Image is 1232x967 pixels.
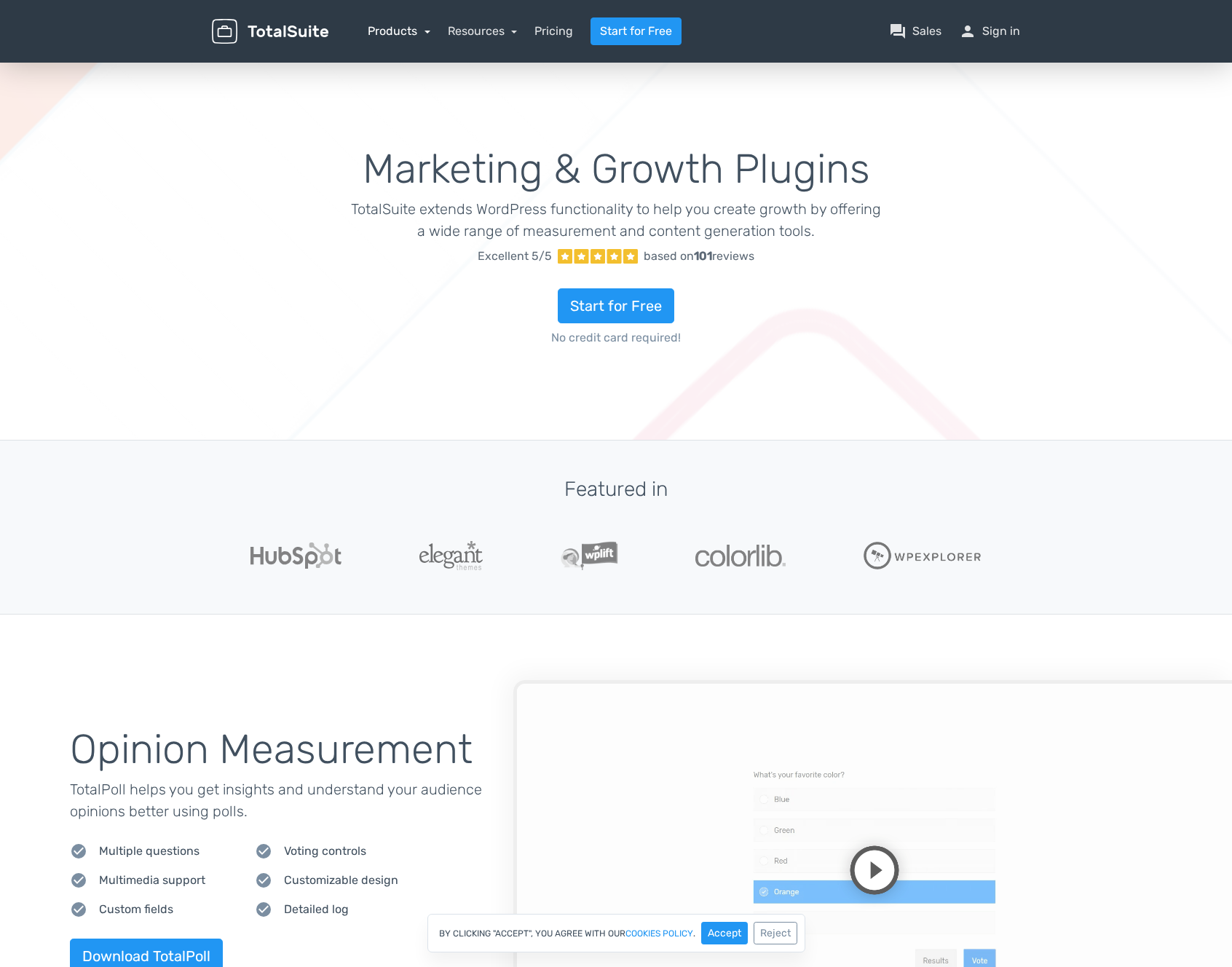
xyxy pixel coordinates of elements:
span: Custom fields [99,901,173,918]
span: Detailed log [284,901,349,918]
span: question_answer [889,23,907,40]
h3: Featured in [212,478,1020,501]
span: check_circle [255,872,272,889]
div: By clicking "Accept", you agree with our . [427,914,805,952]
img: TotalSuite for WordPress [212,19,328,44]
span: Multiple questions [99,842,200,860]
span: Voting controls [284,842,366,860]
img: Hubspot [250,542,341,569]
span: person [959,23,976,40]
img: Colorlib [695,545,786,567]
div: based on reviews [644,248,754,265]
button: Accept [701,922,748,944]
a: Pricing [534,23,573,40]
span: No credit card required! [351,329,882,347]
strong: 101 [694,249,712,263]
span: check_circle [255,901,272,918]
span: check_circle [70,842,87,860]
span: check_circle [255,842,272,860]
h1: Marketing & Growth Plugins [351,147,882,192]
img: ElegantThemes [419,541,483,570]
a: Start for Free [591,17,682,45]
span: check_circle [70,872,87,889]
a: question_answerSales [889,23,941,40]
h2: Opinion Measurement [70,727,513,773]
a: Start for Free [558,288,674,323]
span: Customizable design [284,872,398,889]
button: Reject [754,922,797,944]
span: Multimedia support [99,872,205,889]
span: Excellent 5/5 [478,248,552,265]
a: Excellent 5/5 based on101reviews [351,242,882,271]
span: check_circle [70,901,87,918]
a: Products [368,24,430,38]
a: Resources [448,24,518,38]
a: cookies policy [625,929,693,938]
img: WPExplorer [864,542,982,569]
p: TotalPoll helps you get insights and understand your audience opinions better using polls. [70,778,513,822]
a: personSign in [959,23,1020,40]
img: WPLift [561,541,618,570]
p: TotalSuite extends WordPress functionality to help you create growth by offering a wide range of ... [351,198,882,242]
